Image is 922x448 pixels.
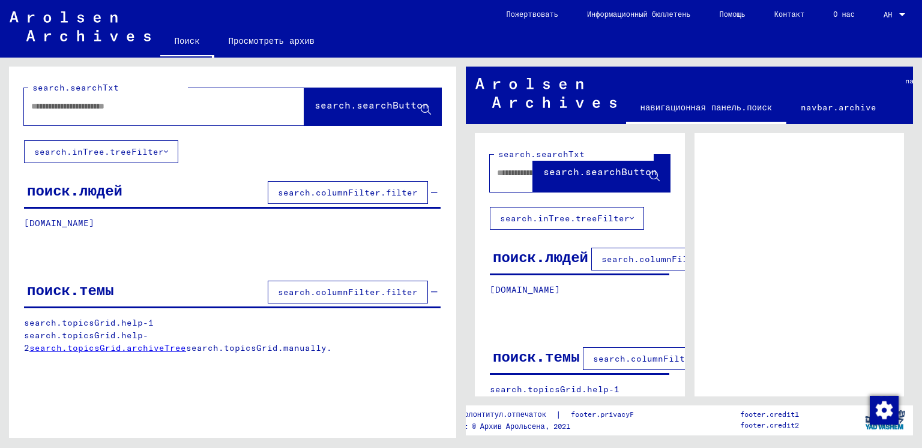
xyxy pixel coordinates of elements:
font: поиск.людей [493,248,588,266]
button: search.columnFilter.filter [591,248,752,270]
font: search.searchTxt [32,82,119,93]
font: Поиск [175,35,200,46]
font: search.topicsGrid.manually. [186,342,332,353]
font: поиск.темы [493,347,580,365]
font: Пожертвовать [506,10,558,19]
font: footer.privacyPolicy [571,410,655,419]
font: АН [884,10,892,19]
a: footer.privacyPolicy [561,408,669,421]
font: Просмотреть архив [229,35,315,46]
font: поиск.людей [27,181,122,199]
font: Copyright © Архив Арольсена, 2021 [430,422,570,431]
font: navbar.archive [801,102,876,113]
font: search.columnFilter.filter [278,187,418,198]
button: search.inTree.treeFilter [24,140,178,163]
button: search.inTree.treeFilter [490,207,644,230]
font: search.searchTxt [498,149,585,160]
font: [DOMAIN_NAME] [490,284,560,295]
font: search.columnFilter.filter [593,353,733,364]
a: Поиск [160,26,214,58]
img: Arolsen_neg.svg [475,78,616,108]
font: search.columnFilter.filter [601,254,741,264]
font: search.topicsGrid.help-2 [24,330,148,353]
a: Просмотреть архив [214,26,329,55]
button: search.columnFilter.filter [268,181,428,204]
a: навигационная панель.поиск [626,93,787,124]
font: нижний колонтитул.отпечаток [430,410,546,419]
font: footer.credit2 [740,420,799,429]
img: Arolsen_neg.svg [10,11,151,41]
font: Контакт [774,10,804,19]
img: yv_logo.png [863,405,908,435]
a: search.topicsGrid.archiveTree [29,342,186,353]
button: search.searchButton [304,88,441,125]
font: Помощь [720,10,746,19]
font: search.topicsGrid.help-1 [490,384,619,395]
font: Информационный бюллетень [587,10,691,19]
button: search.columnFilter.filter [583,347,743,370]
a: navbar.archive [786,93,891,122]
a: нижний колонтитул.отпечаток [430,408,556,421]
font: [DOMAIN_NAME] [24,218,94,228]
img: Изменить согласие [870,396,899,425]
font: search.inTree.treeFilter [500,213,630,224]
font: навигационная панель.поиск [640,102,773,113]
button: search.searchButton [533,155,670,192]
font: поиск.темы [27,281,114,299]
font: О нас [833,10,855,19]
font: search.searchButton [315,99,429,111]
button: search.columnFilter.filter [268,281,428,303]
font: search.topicsGrid.help-2 [490,396,614,420]
font: search.topicsGrid.help-1 [24,317,154,328]
font: search.searchButton [543,166,657,178]
font: search.columnFilter.filter [278,287,418,297]
font: footer.credit1 [740,410,799,419]
font: search.inTree.treeFilter [34,146,164,157]
font: | [556,409,561,420]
